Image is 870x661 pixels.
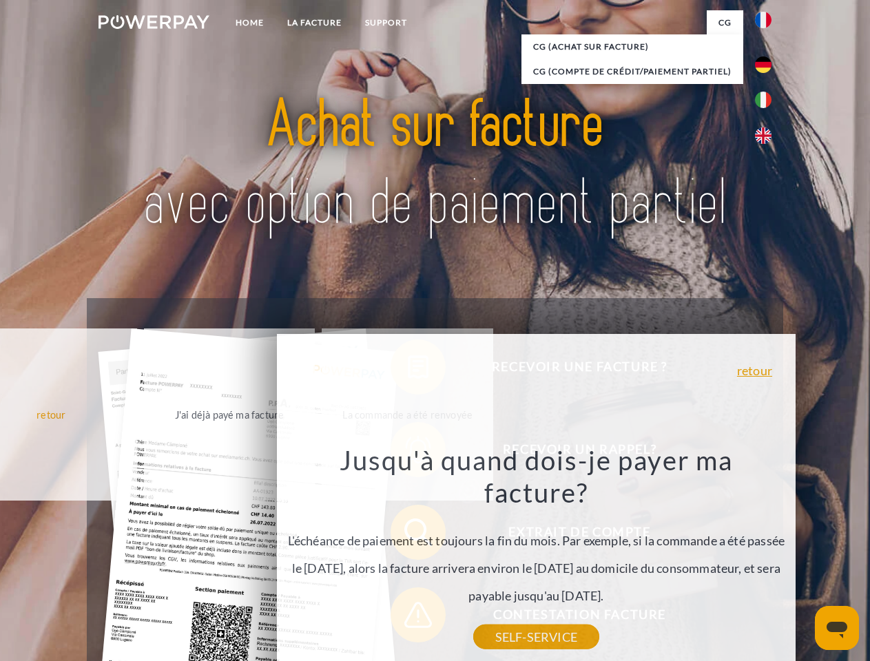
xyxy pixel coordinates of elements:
img: logo-powerpay-white.svg [99,15,209,29]
h3: Jusqu'à quand dois-je payer ma facture? [284,443,787,510]
img: title-powerpay_fr.svg [132,66,738,264]
a: CG (Compte de crédit/paiement partiel) [521,59,743,84]
div: J'ai déjà payé ma facture [152,405,307,423]
a: Support [353,10,419,35]
a: SELF-SERVICE [473,625,599,649]
img: fr [755,12,771,28]
a: Home [224,10,276,35]
div: L'échéance de paiement est toujours la fin du mois. Par exemple, si la commande a été passée le [... [284,443,787,637]
iframe: Bouton de lancement de la fenêtre de messagerie [815,606,859,650]
a: CG (achat sur facture) [521,34,743,59]
img: de [755,56,771,73]
a: retour [737,364,772,377]
a: CG [707,10,743,35]
img: it [755,92,771,108]
img: en [755,127,771,144]
a: LA FACTURE [276,10,353,35]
